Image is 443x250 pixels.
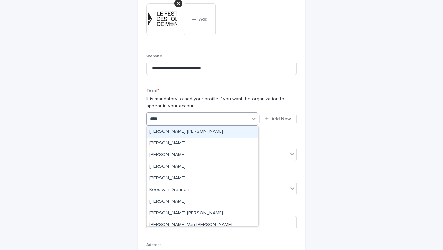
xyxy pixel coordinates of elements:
button: Add New [259,114,297,124]
div: Kees van Draanen [147,184,258,196]
div: Valérie Truong Van Nga [147,219,258,231]
div: Ivan Atehortua [147,173,258,184]
div: Saulo Olmedo Evans [147,196,258,208]
div: Serge Yvan Bourque [147,208,258,219]
div: Amir Sám Nakhjavani [147,126,258,138]
span: Add New [271,117,291,121]
span: Website [146,54,162,58]
div: Anne Évangélique [147,149,258,161]
span: Team [146,89,159,93]
button: Add [184,3,216,35]
span: Add [199,17,207,22]
p: It is mandatory to add your profile if you want the organization to appear in your account. [146,96,297,110]
span: Address [146,243,162,247]
div: Giovanni Amorim [147,161,258,173]
div: Anne Évangeline Leblanc [147,138,258,149]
